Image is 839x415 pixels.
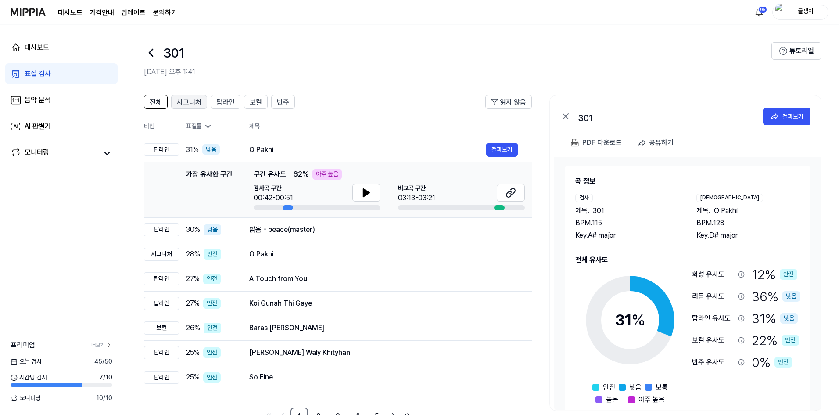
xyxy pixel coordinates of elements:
div: 보컬 [144,321,179,335]
span: 낮음 [629,382,642,393]
a: 결과보기 [486,143,518,157]
div: 안전 [780,269,797,280]
button: 튜토리얼 [771,42,821,60]
img: 알림 [754,7,764,18]
h1: 301 [163,43,184,62]
span: 27 % [186,298,200,309]
span: 26 % [186,323,200,333]
div: 안전 [204,323,221,333]
h2: 곡 정보 [575,176,800,187]
button: 전체 [144,95,168,109]
a: 모니터링 [11,147,98,159]
div: 03:13-03:21 [398,193,435,203]
span: 7 / 10 [99,373,112,382]
div: 대시보드 [25,42,49,53]
div: 공유하기 [649,137,674,148]
div: 31 % [752,309,798,328]
div: 음악 분석 [25,95,51,105]
div: 화성 유사도 [692,269,734,280]
div: O Pakhi [249,144,486,155]
button: 알림95 [752,5,766,19]
h2: 전체 유사도 [575,255,800,265]
div: 안전 [203,372,221,383]
button: 가격안내 [90,7,114,18]
div: 탑라인 [144,223,179,236]
div: 00:42-00:51 [254,193,293,203]
span: 10 / 10 [96,394,112,403]
span: 45 / 50 [94,357,112,366]
div: 탑라인 [144,143,179,156]
span: 301 [593,206,604,216]
h2: [DATE] 오후 1:41 [144,67,771,77]
span: 30 % [186,224,200,235]
span: 시간당 검사 [11,373,47,382]
div: 낮음 [782,291,800,302]
div: 탑라인 [144,297,179,310]
button: 결과보기 [763,108,810,125]
button: 공유하기 [634,134,681,152]
button: profile글쟁이 [772,5,828,20]
div: Key. A# major [575,230,679,241]
div: 안전 [203,298,221,309]
button: 보컬 [244,95,268,109]
div: 95 [758,6,767,13]
th: 제목 [249,116,532,137]
span: 보통 [656,382,668,393]
a: 음악 분석 [5,90,118,111]
th: 타입 [144,116,179,137]
div: PDF 다운로드 [582,137,622,148]
img: profile [775,4,786,21]
div: 22 % [752,331,799,350]
a: 곡 정보검사제목.301BPM.115Key.A# major[DEMOGRAPHIC_DATA]제목.O PakhiBPM.128Key.D# major전체 유사도31%안전낮음보통높음아주... [554,157,821,410]
a: AI 판별기 [5,116,118,137]
div: 탑라인 [144,371,179,384]
span: 27 % [186,274,200,284]
div: 안전 [782,335,799,346]
button: 탑라인 [211,95,240,109]
div: 아주 높음 [312,169,342,180]
span: 오늘 검사 [11,357,42,366]
button: 반주 [271,95,295,109]
div: 안전 [774,357,792,368]
div: 0 % [752,353,792,372]
div: 탑라인 [144,346,179,359]
div: [PERSON_NAME] Waly Khityhan [249,347,518,358]
div: 안전 [203,274,221,284]
span: 제목 . [575,206,589,216]
div: Key. D# major [696,230,800,241]
div: 탑라인 유사도 [692,313,734,324]
span: 25 % [186,372,200,383]
div: 반주 유사도 [692,357,734,368]
div: 모니터링 [25,147,49,159]
div: O Pakhi [249,249,518,260]
span: % [631,310,645,329]
span: 31 % [186,144,199,155]
span: 읽지 않음 [500,97,526,108]
span: 검사곡 구간 [254,184,293,193]
div: 글쟁이 [789,7,823,17]
div: 시그니처 [144,248,179,261]
a: 대시보드 [5,37,118,58]
button: 시그니처 [171,95,207,109]
a: 더보기 [91,342,112,349]
div: 301 [578,111,753,122]
span: 제목 . [696,206,710,216]
div: A Touch from You [249,274,518,284]
button: 읽지 않음 [485,95,532,109]
button: PDF 다운로드 [569,134,624,152]
div: Koi Gunah Thi Gaye [249,298,518,309]
span: 아주 높음 [638,394,665,405]
div: Baras [PERSON_NAME] [249,323,518,333]
div: 낮음 [780,313,798,324]
div: 12 % [752,265,797,284]
span: 시그니처 [177,97,201,108]
span: 28 % [186,249,200,260]
span: 높음 [606,394,618,405]
span: O Pakhi [714,206,738,216]
div: So Fine [249,372,518,383]
div: 안전 [203,347,221,358]
div: 표절률 [186,122,235,131]
div: 낮음 [202,144,220,155]
span: 전체 [150,97,162,108]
